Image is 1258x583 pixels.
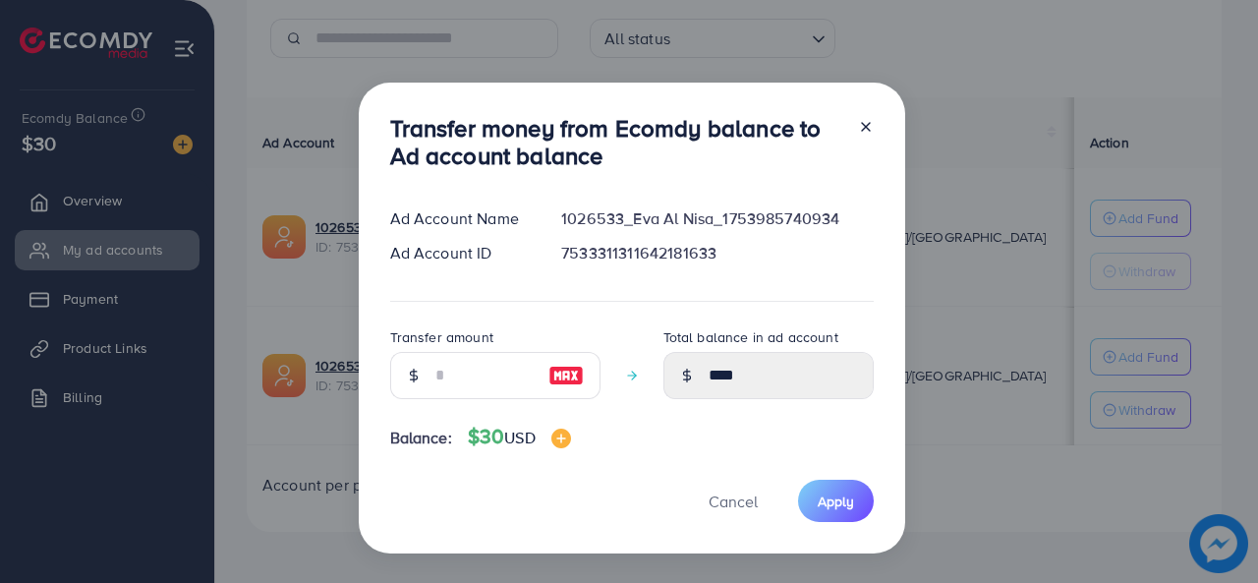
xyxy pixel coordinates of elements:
span: Apply [818,492,854,511]
span: Cancel [709,491,758,512]
img: image [548,364,584,387]
h4: $30 [468,425,571,449]
div: Ad Account ID [374,242,546,264]
span: USD [504,427,535,448]
button: Cancel [684,480,782,522]
label: Total balance in ad account [663,327,838,347]
img: image [551,429,571,448]
h3: Transfer money from Ecomdy balance to Ad account balance [390,114,842,171]
div: 7533311311642181633 [545,242,888,264]
div: Ad Account Name [374,207,546,230]
div: 1026533_Eva Al Nisa_1753985740934 [545,207,888,230]
span: Balance: [390,427,452,449]
label: Transfer amount [390,327,493,347]
button: Apply [798,480,874,522]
